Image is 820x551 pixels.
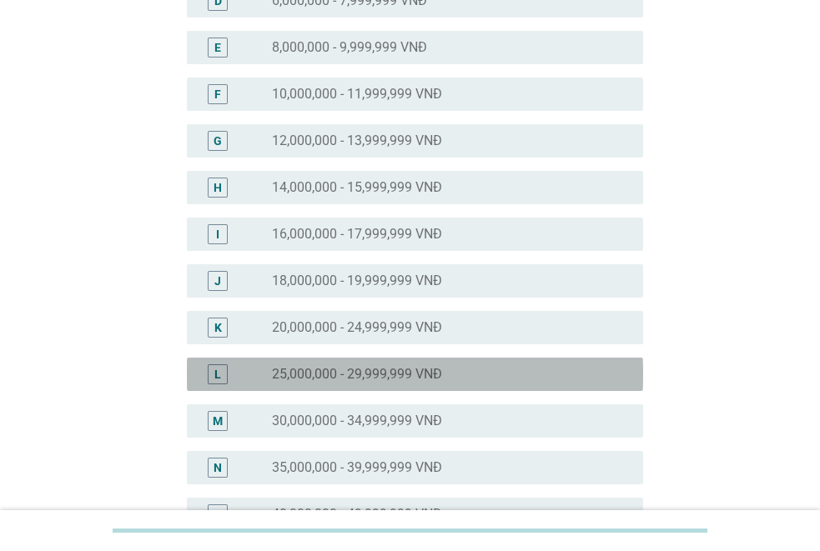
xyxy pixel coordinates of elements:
[272,273,442,289] label: 18,000,000 - 19,999,999 VNĐ
[214,272,221,289] div: J
[214,505,222,523] div: O
[272,39,427,56] label: 8,000,000 - 9,999,999 VNĐ
[214,132,222,149] div: G
[272,179,442,196] label: 14,000,000 - 15,999,999 VNĐ
[214,178,222,196] div: H
[214,318,222,336] div: K
[216,225,219,243] div: I
[214,458,222,476] div: N
[272,459,442,476] label: 35,000,000 - 39,999,999 VNĐ
[272,413,442,429] label: 30,000,000 - 34,999,999 VNĐ
[214,85,221,103] div: F
[272,86,442,103] label: 10,000,000 - 11,999,999 VNĐ
[272,366,442,383] label: 25,000,000 - 29,999,999 VNĐ
[272,133,442,149] label: 12,000,000 - 13,999,999 VNĐ
[272,506,442,523] label: 40,000,000 - 49,999,999 VNĐ
[272,319,442,336] label: 20,000,000 - 24,999,999 VNĐ
[214,38,221,56] div: E
[213,412,223,429] div: M
[272,226,442,243] label: 16,000,000 - 17,999,999 VNĐ
[214,365,221,383] div: L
